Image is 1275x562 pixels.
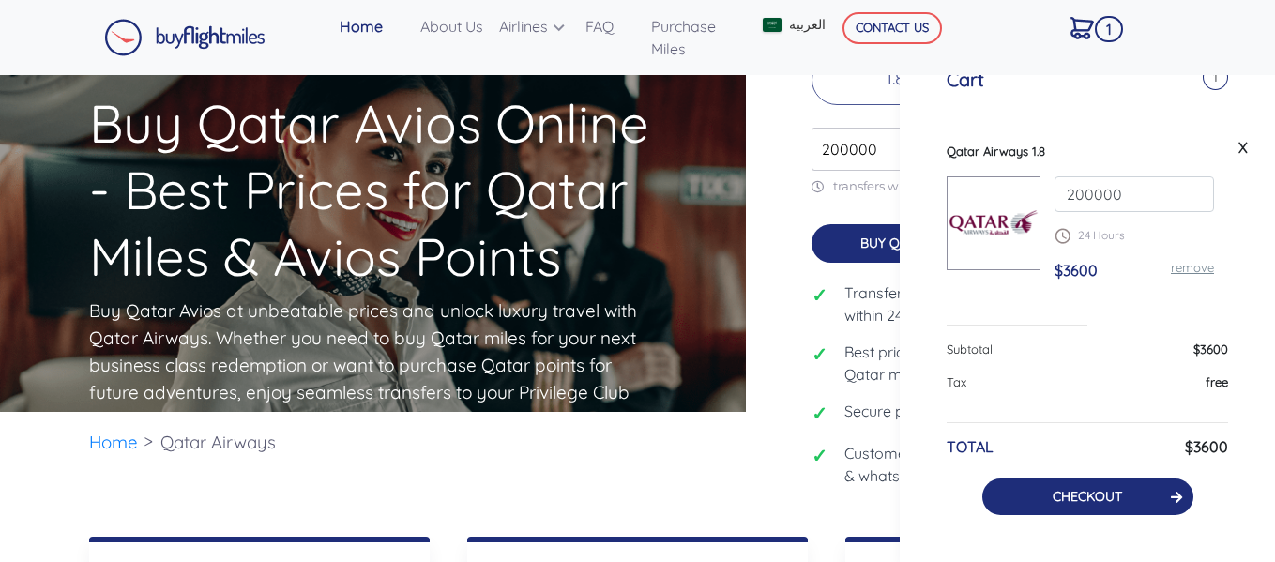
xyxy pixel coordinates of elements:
span: Qatar Airways 1.8 [947,144,1045,159]
span: $3600 [1055,261,1098,280]
button: CHECKOUT [982,478,1193,515]
span: Transfer to your Privilege Club account within 24 hours [844,281,1121,327]
p: transfers within 24 hours [812,178,1121,194]
a: remove [1171,260,1214,275]
span: ✓ [812,281,830,310]
span: Tax [947,374,966,389]
li: Qatar Airways [151,412,285,473]
a: Home [89,431,138,453]
h6: $3600 [1185,438,1228,456]
span: free [1206,374,1228,389]
span: 1 [1203,64,1228,90]
span: ✓ [812,400,830,428]
img: Cart [1070,17,1094,39]
a: Home [332,8,413,45]
span: ✓ [812,341,830,369]
p: 24 Hours [1055,227,1214,244]
img: schedule.png [1055,228,1070,244]
a: About Us [413,8,492,45]
span: Best prices guaranteed when you buy Qatar miles [844,341,1121,386]
img: Buy Flight Miles Logo [104,19,266,56]
h6: TOTAL [947,438,994,456]
span: Secure payment processing [844,400,1038,422]
img: qatar.png [948,201,1040,245]
a: 1 [1063,8,1120,47]
button: CONTACT US [842,12,942,44]
p: Buy Qatar Avios at unbeatable prices and unlock luxury travel with Qatar Airways. Whether you nee... [89,297,643,433]
span: Subtotal [947,342,993,357]
a: CHECKOUT [1053,488,1122,505]
span: $3600 [1193,342,1228,357]
img: Arabic [763,18,782,32]
a: FAQ [578,8,644,45]
a: Purchase Miles [644,8,746,68]
button: BUY QATAR AVIOS NOW -$3600.00 [812,224,1121,263]
a: X [1234,133,1252,161]
span: ✓ [812,442,830,470]
span: Customer support available via phone & whatsapp [844,442,1121,487]
a: Airlines [492,8,578,45]
a: العربية [755,8,853,42]
p: 1.8¢ per Qatar Avios [812,54,1121,105]
h5: Cart [947,68,984,91]
a: Buy Flight Miles Logo [104,14,266,61]
span: العربية [789,15,826,35]
span: 1 [1095,16,1123,42]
